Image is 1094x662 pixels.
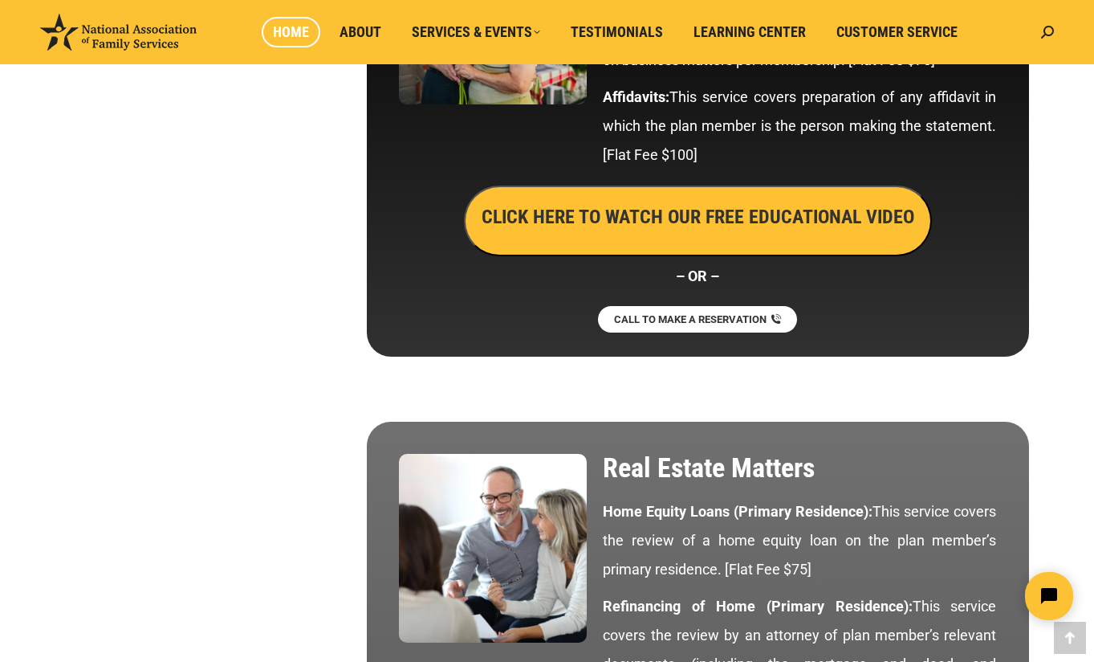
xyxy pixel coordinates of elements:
span: Home [273,23,309,41]
a: CALL TO MAKE A RESERVATION [598,306,797,333]
strong: Home Equity Loans (Primary Residence): [603,503,872,520]
iframe: Tidio Chat [811,558,1087,634]
button: CLICK HERE TO WATCH OUR FREE EDUCATIONAL VIDEO [464,186,932,256]
span: Services & Events [412,23,540,41]
strong: – OR – [676,268,719,284]
img: Real Estate Matters [399,454,588,643]
strong: Refinancing of Home (Primary Residence): [603,598,912,615]
img: National Association of Family Services [40,14,197,51]
span: Testimonials [571,23,663,41]
strong: Affidavits: [603,88,669,105]
a: About [328,17,392,47]
a: Customer Service [825,17,969,47]
span: Customer Service [836,23,958,41]
p: This service covers preparation of any affidavit in which the plan member is the person making th... [603,83,996,170]
p: This service covers the review of a home equity loan on the plan member’s primary residence. [Fla... [603,497,996,584]
a: Learning Center [682,17,817,47]
a: CLICK HERE TO WATCH OUR FREE EDUCATIONAL VIDEO [464,210,932,227]
a: Testimonials [559,17,674,47]
span: Learning Center [693,23,806,41]
span: About [340,23,381,41]
span: CALL TO MAKE A RESERVATION [614,314,767,325]
a: Home [262,17,320,47]
h3: CLICK HERE TO WATCH OUR FREE EDUCATIONAL VIDEO [482,203,914,231]
h2: Real Estate Matters [603,454,996,481]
